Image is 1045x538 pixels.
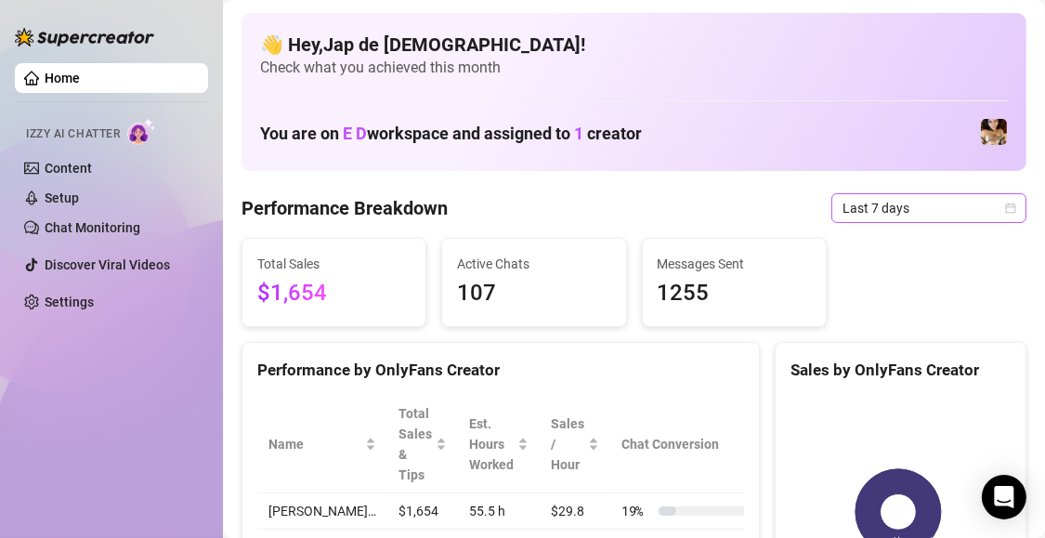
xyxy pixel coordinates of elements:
[457,254,610,274] span: Active Chats
[257,493,387,530] td: [PERSON_NAME]…
[268,434,361,454] span: Name
[457,276,610,311] span: 107
[257,276,411,311] span: $1,654
[45,220,140,235] a: Chat Monitoring
[26,125,120,143] span: Izzy AI Chatter
[45,190,79,205] a: Setup
[458,493,540,530] td: 55.5 h
[621,501,651,521] span: 19 %
[843,194,1015,222] span: Last 7 days
[260,124,642,144] h1: You are on workspace and assigned to creator
[398,403,432,485] span: Total Sales & Tips
[257,396,387,493] th: Name
[387,493,458,530] td: $1,654
[387,396,458,493] th: Total Sales & Tips
[127,118,156,145] img: AI Chatter
[621,434,741,454] span: Chat Conversion
[540,396,610,493] th: Sales / Hour
[790,358,1011,383] div: Sales by OnlyFans Creator
[45,257,170,272] a: Discover Viral Videos
[551,413,584,475] span: Sales / Hour
[15,28,154,46] img: logo-BBDzfeDw.svg
[469,413,514,475] div: Est. Hours Worked
[981,119,1007,145] img: vixie
[257,254,411,274] span: Total Sales
[343,124,367,143] span: E D
[658,254,811,274] span: Messages Sent
[1005,203,1016,214] span: calendar
[260,32,1008,58] h4: 👋 Hey, Jap de [DEMOGRAPHIC_DATA] !
[658,276,811,311] span: 1255
[610,396,767,493] th: Chat Conversion
[45,295,94,309] a: Settings
[45,71,80,85] a: Home
[540,493,610,530] td: $29.8
[574,124,583,143] span: 1
[982,475,1026,519] div: Open Intercom Messenger
[257,358,744,383] div: Performance by OnlyFans Creator
[260,58,1008,78] span: Check what you achieved this month
[45,161,92,176] a: Content
[242,195,448,221] h4: Performance Breakdown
